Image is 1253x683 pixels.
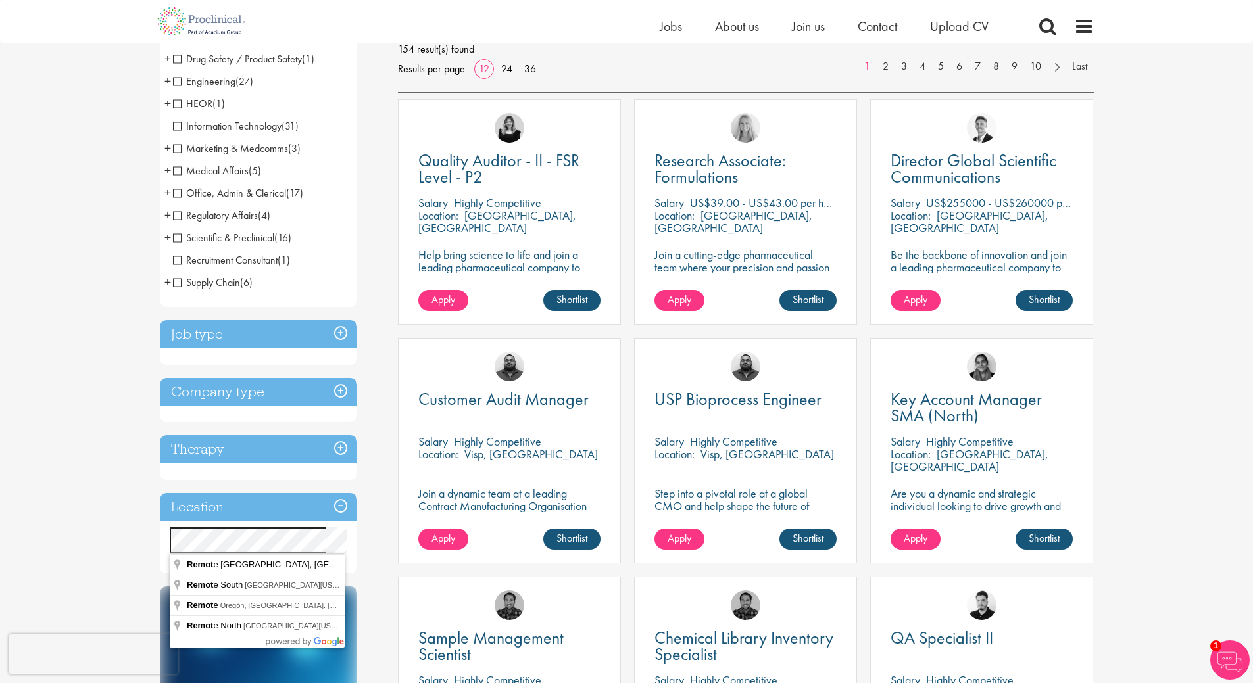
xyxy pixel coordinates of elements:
[187,580,245,590] span: e South
[891,248,1073,311] p: Be the backbone of innovation and join a leading pharmaceutical company to help keep life-changin...
[891,487,1073,537] p: Are you a dynamic and strategic individual looking to drive growth and build lasting partnerships...
[891,153,1073,185] a: Director Global Scientific Communications
[418,195,448,210] span: Salary
[418,630,601,663] a: Sample Management Scientist
[418,529,468,550] a: Apply
[418,391,601,408] a: Customer Audit Manager
[967,113,996,143] img: George Watson
[926,195,1104,210] p: US$255000 - US$260000 per annum
[418,248,601,311] p: Help bring science to life and join a leading pharmaceutical company to play a key role in delive...
[731,113,760,143] img: Shannon Briggs
[173,141,288,155] span: Marketing & Medcomms
[779,529,837,550] a: Shortlist
[891,195,920,210] span: Salary
[187,559,405,569] span: e [GEOGRAPHIC_DATA], [GEOGRAPHIC_DATA]
[926,434,1014,449] p: Highly Competitive
[418,208,576,235] p: [GEOGRAPHIC_DATA], [GEOGRAPHIC_DATA]
[164,71,171,91] span: +
[654,388,822,410] span: USP Bioprocess Engineer
[690,195,838,210] p: US$39.00 - US$43.00 per hour
[891,388,1042,427] span: Key Account Manager SMA (North)
[173,275,253,289] span: Supply Chain
[904,531,927,545] span: Apply
[173,97,225,110] span: HEOR
[164,160,171,180] span: +
[913,59,932,74] a: 4
[173,74,235,88] span: Engineering
[418,149,579,188] span: Quality Auditor - II - FSR Level - P2
[173,253,278,267] span: Recruitment Consultant
[164,138,171,158] span: +
[967,352,996,381] a: Anjali Parbhu
[431,293,455,306] span: Apply
[967,590,996,620] img: Anderson Maldonado
[660,18,682,35] a: Jobs
[654,391,837,408] a: USP Bioprocess Engineer
[792,18,825,35] a: Join us
[173,52,302,66] span: Drug Safety / Product Safety
[160,320,357,348] h3: Job type
[187,600,213,610] span: Remot
[173,208,270,222] span: Regulatory Affairs
[164,272,171,292] span: +
[930,18,989,35] a: Upload CV
[654,149,786,188] span: Research Associate: Formulations
[700,446,834,461] p: Visp, [GEOGRAPHIC_DATA]
[288,141,301,155] span: (3)
[891,446,931,461] span: Location:
[160,493,357,521] h3: Location
[173,208,258,222] span: Regulatory Affairs
[187,580,213,590] span: Remot
[668,293,691,306] span: Apply
[173,253,290,267] span: Recruitment Consultant
[418,487,601,537] p: Join a dynamic team at a leading Contract Manufacturing Organisation and contribute to groundbrea...
[398,59,465,79] span: Results per page
[668,531,691,545] span: Apply
[904,293,927,306] span: Apply
[431,531,455,545] span: Apply
[891,208,931,223] span: Location:
[950,59,969,74] a: 6
[654,208,695,223] span: Location:
[891,391,1073,424] a: Key Account Manager SMA (North)
[654,290,704,311] a: Apply
[731,590,760,620] a: Mike Raletz
[715,18,759,35] a: About us
[987,59,1006,74] a: 8
[173,164,249,177] span: Medical Affairs
[173,52,314,66] span: Drug Safety / Product Safety
[891,149,1056,188] span: Director Global Scientific Communications
[654,529,704,550] a: Apply
[474,62,494,76] a: 12
[543,529,601,550] a: Shortlist
[173,97,212,110] span: HEOR
[891,208,1048,235] p: [GEOGRAPHIC_DATA], [GEOGRAPHIC_DATA]
[1066,59,1094,74] a: Last
[240,275,253,289] span: (6)
[891,529,941,550] a: Apply
[543,290,601,311] a: Shortlist
[464,446,598,461] p: Visp, [GEOGRAPHIC_DATA]
[1016,529,1073,550] a: Shortlist
[454,434,541,449] p: Highly Competitive
[495,590,524,620] img: Mike Raletz
[173,186,303,200] span: Office, Admin & Clerical
[731,352,760,381] img: Ashley Bennett
[164,183,171,202] span: +
[173,275,240,289] span: Supply Chain
[654,630,837,663] a: Chemical Library Inventory Specialist
[654,626,833,665] span: Chemical Library Inventory Specialist
[654,153,837,185] a: Research Associate: Formulations
[173,231,274,245] span: Scientific & Preclinical
[654,195,684,210] span: Salary
[418,446,458,461] span: Location:
[245,581,521,589] span: [GEOGRAPHIC_DATA][US_STATE], [GEOGRAPHIC_DATA]. [GEOGRAPHIC_DATA].
[454,195,541,210] p: Highly Competitive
